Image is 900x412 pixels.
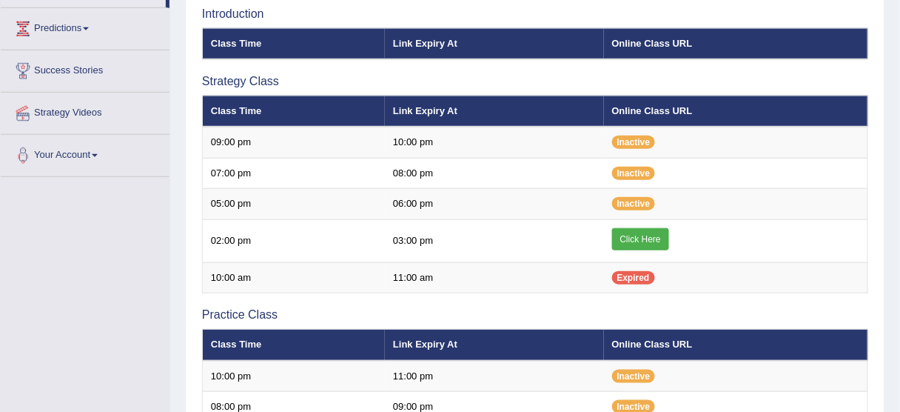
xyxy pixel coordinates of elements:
[203,361,386,392] td: 10:00 pm
[203,262,386,293] td: 10:00 am
[203,96,386,127] th: Class Time
[385,361,603,392] td: 11:00 pm
[203,127,386,158] td: 09:00 pm
[202,7,868,21] h3: Introduction
[612,228,669,250] a: Click Here
[1,135,169,172] a: Your Account
[203,219,386,262] td: 02:00 pm
[203,158,386,189] td: 07:00 pm
[1,8,169,45] a: Predictions
[385,96,603,127] th: Link Expiry At
[385,28,603,59] th: Link Expiry At
[203,28,386,59] th: Class Time
[612,167,656,180] span: Inactive
[604,330,868,361] th: Online Class URL
[203,189,386,220] td: 05:00 pm
[203,330,386,361] th: Class Time
[202,308,868,322] h3: Practice Class
[1,93,169,130] a: Strategy Videos
[385,262,603,293] td: 11:00 am
[385,189,603,220] td: 06:00 pm
[385,158,603,189] td: 08:00 pm
[202,75,868,88] h3: Strategy Class
[604,96,868,127] th: Online Class URL
[612,370,656,383] span: Inactive
[385,330,603,361] th: Link Expiry At
[604,28,868,59] th: Online Class URL
[612,271,655,285] span: Expired
[1,50,169,87] a: Success Stories
[612,136,656,149] span: Inactive
[385,127,603,158] td: 10:00 pm
[612,197,656,210] span: Inactive
[385,219,603,262] td: 03:00 pm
